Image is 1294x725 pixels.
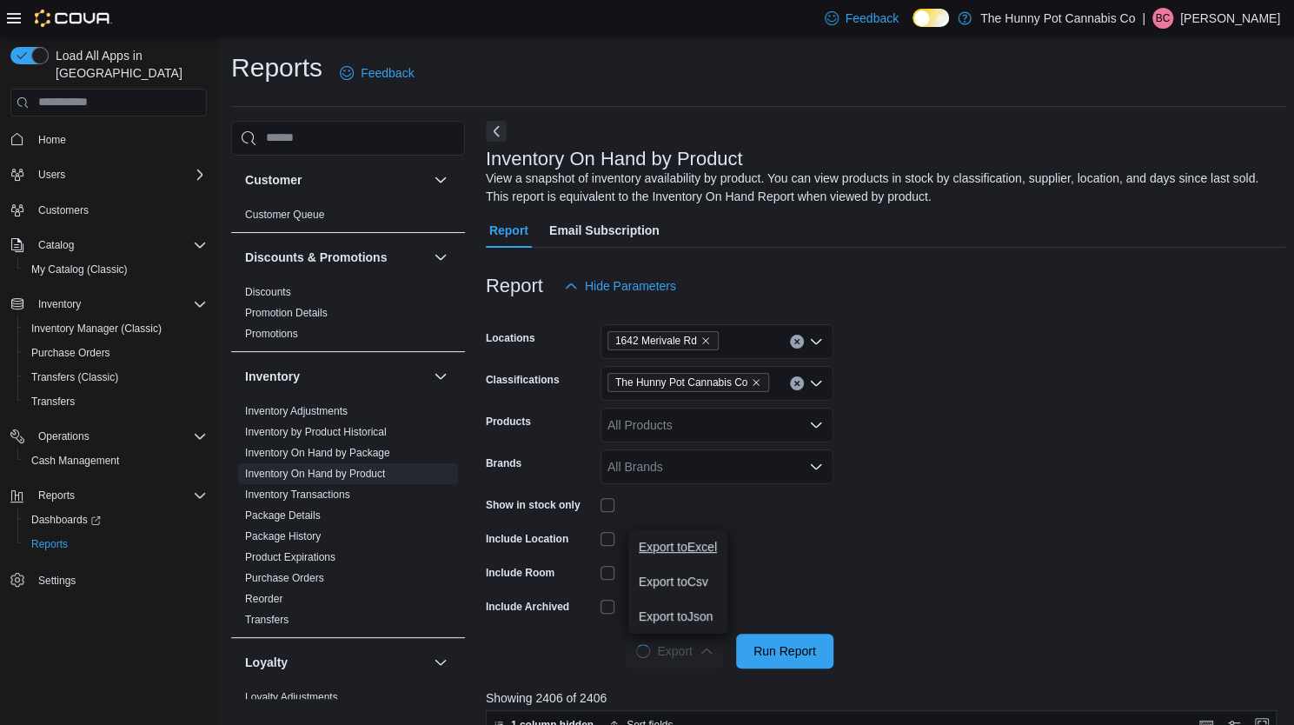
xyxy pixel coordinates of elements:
[24,318,207,339] span: Inventory Manager (Classic)
[231,204,465,232] div: Customer
[38,133,66,147] span: Home
[24,259,207,280] span: My Catalog (Classic)
[809,418,823,432] button: Open list of options
[245,447,390,459] a: Inventory On Hand by Package
[3,233,214,257] button: Catalog
[38,429,90,443] span: Operations
[636,644,650,658] span: Loading
[846,10,899,27] span: Feedback
[1180,8,1280,29] p: [PERSON_NAME]
[790,335,804,349] button: Clear input
[626,634,723,668] button: LoadingExport
[245,509,321,522] span: Package Details
[31,235,81,256] button: Catalog
[639,575,717,589] span: Export to Csv
[38,574,76,588] span: Settings
[245,468,385,480] a: Inventory On Hand by Product
[245,489,350,501] a: Inventory Transactions
[245,613,289,627] span: Transfers
[607,331,719,350] span: 1642 Merivale Rd
[639,540,717,554] span: Export to Excel
[24,343,207,363] span: Purchase Orders
[31,485,207,506] span: Reports
[245,426,387,438] a: Inventory by Product Historical
[486,498,581,512] label: Show in stock only
[31,537,68,551] span: Reports
[736,634,833,668] button: Run Report
[790,376,804,390] button: Clear input
[809,376,823,390] button: Open list of options
[24,534,207,555] span: Reports
[245,405,348,417] a: Inventory Adjustments
[24,450,126,471] a: Cash Management
[245,306,328,320] span: Promotion Details
[430,652,451,673] button: Loyalty
[751,377,761,388] button: Remove The Hunny Pot Cannabis Co from selection in this group
[245,249,427,266] button: Discounts & Promotions
[24,367,207,388] span: Transfers (Classic)
[486,121,507,142] button: Next
[24,367,125,388] a: Transfers (Classic)
[31,570,83,591] a: Settings
[430,170,451,190] button: Customer
[31,370,118,384] span: Transfers (Classic)
[245,404,348,418] span: Inventory Adjustments
[3,567,214,592] button: Settings
[231,401,465,637] div: Inventory
[361,64,414,82] span: Feedback
[245,425,387,439] span: Inventory by Product Historical
[430,247,451,268] button: Discounts & Promotions
[245,572,324,584] a: Purchase Orders
[31,235,207,256] span: Catalog
[245,368,300,385] h3: Inventory
[31,294,207,315] span: Inventory
[31,485,82,506] button: Reports
[333,56,421,90] a: Feedback
[245,467,385,481] span: Inventory On Hand by Product
[700,336,711,346] button: Remove 1642 Merivale Rd from selection in this group
[628,564,727,599] button: Export toCsv
[639,609,717,623] span: Export to Json
[24,391,207,412] span: Transfers
[31,322,162,336] span: Inventory Manager (Classic)
[486,276,543,296] h3: Report
[245,171,427,189] button: Customer
[24,343,117,363] a: Purchase Orders
[38,297,81,311] span: Inventory
[912,9,949,27] input: Dark Mode
[486,170,1277,206] div: View a snapshot of inventory availability by product. You can view products in stock by classific...
[31,200,96,221] a: Customers
[31,569,207,590] span: Settings
[245,691,338,703] a: Loyalty Adjustments
[31,426,207,447] span: Operations
[486,331,535,345] label: Locations
[245,551,335,563] a: Product Expirations
[245,530,321,542] a: Package History
[24,534,75,555] a: Reports
[245,328,298,340] a: Promotions
[3,424,214,449] button: Operations
[49,47,207,82] span: Load All Apps in [GEOGRAPHIC_DATA]
[489,213,528,248] span: Report
[17,257,214,282] button: My Catalog (Classic)
[24,509,207,530] span: Dashboards
[486,415,531,429] label: Products
[3,483,214,508] button: Reports
[245,690,338,704] span: Loyalty Adjustments
[24,450,207,471] span: Cash Management
[31,130,73,150] a: Home
[615,374,748,391] span: The Hunny Pot Cannabis Co
[245,286,291,298] a: Discounts
[1152,8,1173,29] div: Brody Chabot
[3,292,214,316] button: Inventory
[17,365,214,389] button: Transfers (Classic)
[24,391,82,412] a: Transfers
[245,509,321,522] a: Package Details
[486,689,1285,707] p: Showing 2406 of 2406
[35,10,112,27] img: Cova
[430,366,451,387] button: Inventory
[10,120,207,638] nav: Complex example
[31,164,207,185] span: Users
[17,341,214,365] button: Purchase Orders
[31,199,207,221] span: Customers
